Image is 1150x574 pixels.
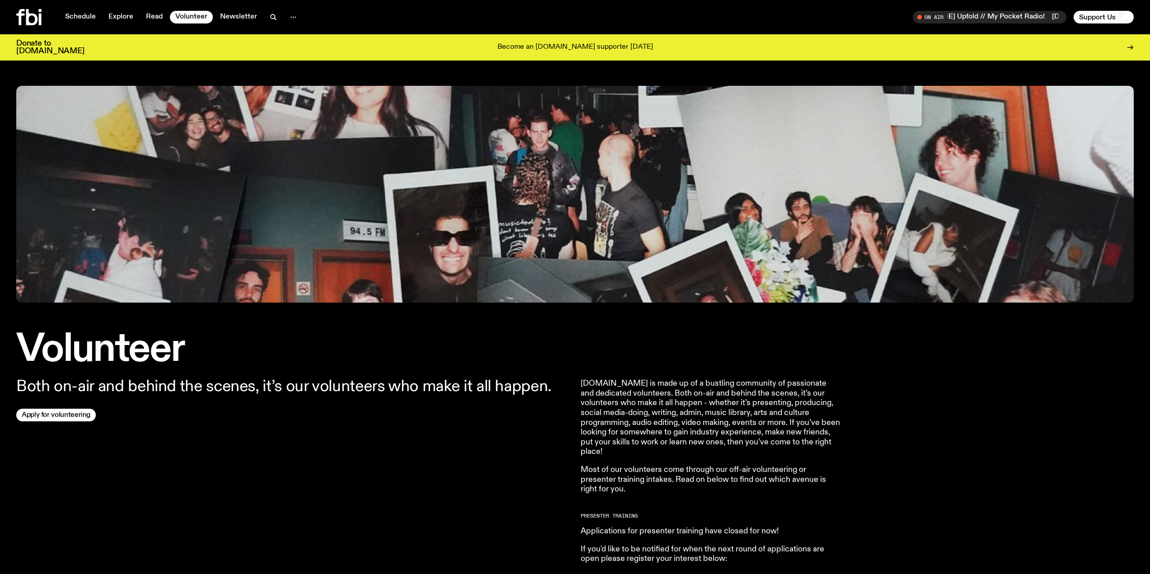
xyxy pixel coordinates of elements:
p: If you'd like to be notified for when the next round of applications are open please register you... [581,545,841,564]
button: Support Us [1074,11,1134,23]
a: Newsletter [215,11,263,23]
a: Schedule [60,11,101,23]
p: Both on-air and behind the scenes, it’s our volunteers who make it all happen. [16,379,570,394]
a: Volunteer [170,11,213,23]
img: A collage of photographs and polaroids showing FBI volunteers. [16,86,1134,303]
p: [DOMAIN_NAME] is made up of a bustling community of passionate and dedicated volunteers. Both on-... [581,379,841,457]
p: Become an [DOMAIN_NAME] supporter [DATE] [498,43,653,51]
button: On Air[DATE] Lunch with [PERSON_NAME] Upfold // My Pocket Radio![DATE] Lunch with [PERSON_NAME] U... [913,11,1066,23]
a: Apply for volunteering [16,409,96,421]
h3: Donate to [DOMAIN_NAME] [16,40,84,55]
h1: Volunteer [16,331,570,368]
a: Explore [103,11,139,23]
p: Most of our volunteers come through our off-air volunteering or presenter training intakes. Read ... [581,465,841,495]
p: Applications for presenter training have closed for now! [581,527,841,537]
a: Read [141,11,168,23]
span: Support Us [1079,13,1116,21]
h2: Presenter Training [581,513,841,518]
span: Tune in live [923,14,1062,20]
